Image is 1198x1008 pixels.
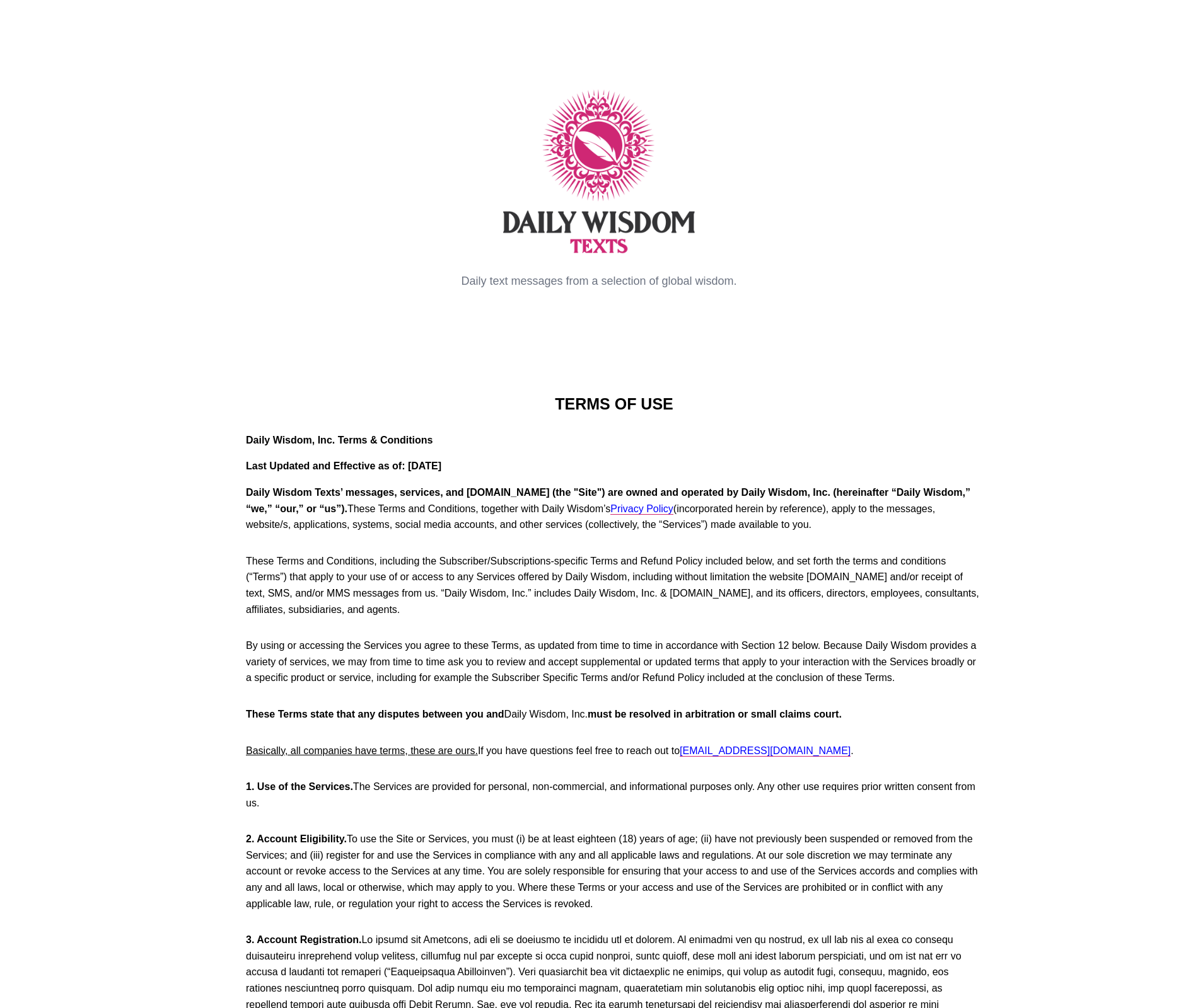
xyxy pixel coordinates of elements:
p: These Terms and Conditions, together with Daily Wisdom’s (incorporated herein by reference), appl... [246,484,982,553]
strong: 2. Account Eligibility. [246,833,347,844]
strong: must be resolved in arbitration or small claims court. [588,709,842,719]
h2: Last Updated and Effective as of: [DATE] [246,458,982,484]
p: Daily Wisdom, Inc. [246,706,982,743]
p: To use the Site or Services, you must (i) be at least eighteen (18) years of age; (ii) have not p... [246,831,982,932]
p: By using or accessing the Services you agree to these Terms, as updated from time to time in acco... [246,638,982,706]
img: DAILY WISDOM TEXTS [216,39,982,304]
p: Daily text messages from a selection of global wisdom. [216,272,982,290]
h2: Daily Wisdom, Inc. Terms & Conditions [246,432,982,459]
u: Basically, all companies have terms, these are ours. [246,745,478,756]
a: Privacy Policy [610,503,673,515]
p: If you have questions feel free to reach out to . [246,743,982,779]
strong: 1. Use of the Services. [246,781,353,792]
p: The Services are provided for personal, non-commercial, and informational purposes only. Any othe... [246,779,982,831]
a: [EMAIL_ADDRESS][DOMAIN_NAME] [680,745,851,757]
h1: TERMS OF USE [246,391,982,432]
strong: 3. Account Registration. [246,934,361,945]
strong: Daily Wisdom Texts’ messages, services, and [DOMAIN_NAME] (the "Site") are owned and operated by ... [246,487,970,514]
p: These Terms and Conditions, including the Subscriber/Subscriptions-specific Terms and Refund Poli... [246,553,982,638]
strong: These Terms state that any disputes between you and [246,709,504,719]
